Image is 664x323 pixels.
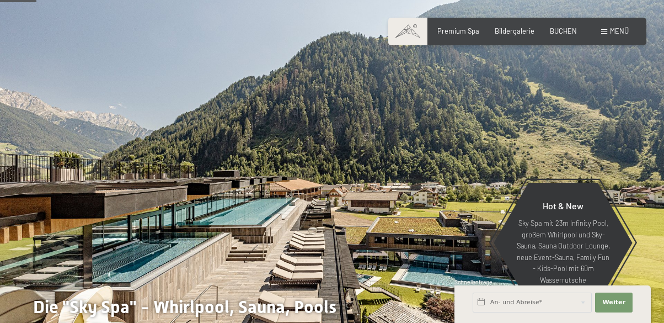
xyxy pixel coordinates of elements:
[454,279,492,285] span: Schnellanfrage
[595,293,633,313] button: Weiter
[543,200,583,211] span: Hot & New
[437,27,479,35] a: Premium Spa
[610,27,629,35] span: Menü
[515,218,611,285] p: Sky Spa mit 23m Infinity Pool, großem Whirlpool und Sky-Sauna, Sauna Outdoor Lounge, neue Event-S...
[550,27,577,35] a: BUCHEN
[495,27,534,35] a: Bildergalerie
[493,182,633,304] a: Hot & New Sky Spa mit 23m Infinity Pool, großem Whirlpool und Sky-Sauna, Sauna Outdoor Lounge, ne...
[602,298,625,307] span: Weiter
